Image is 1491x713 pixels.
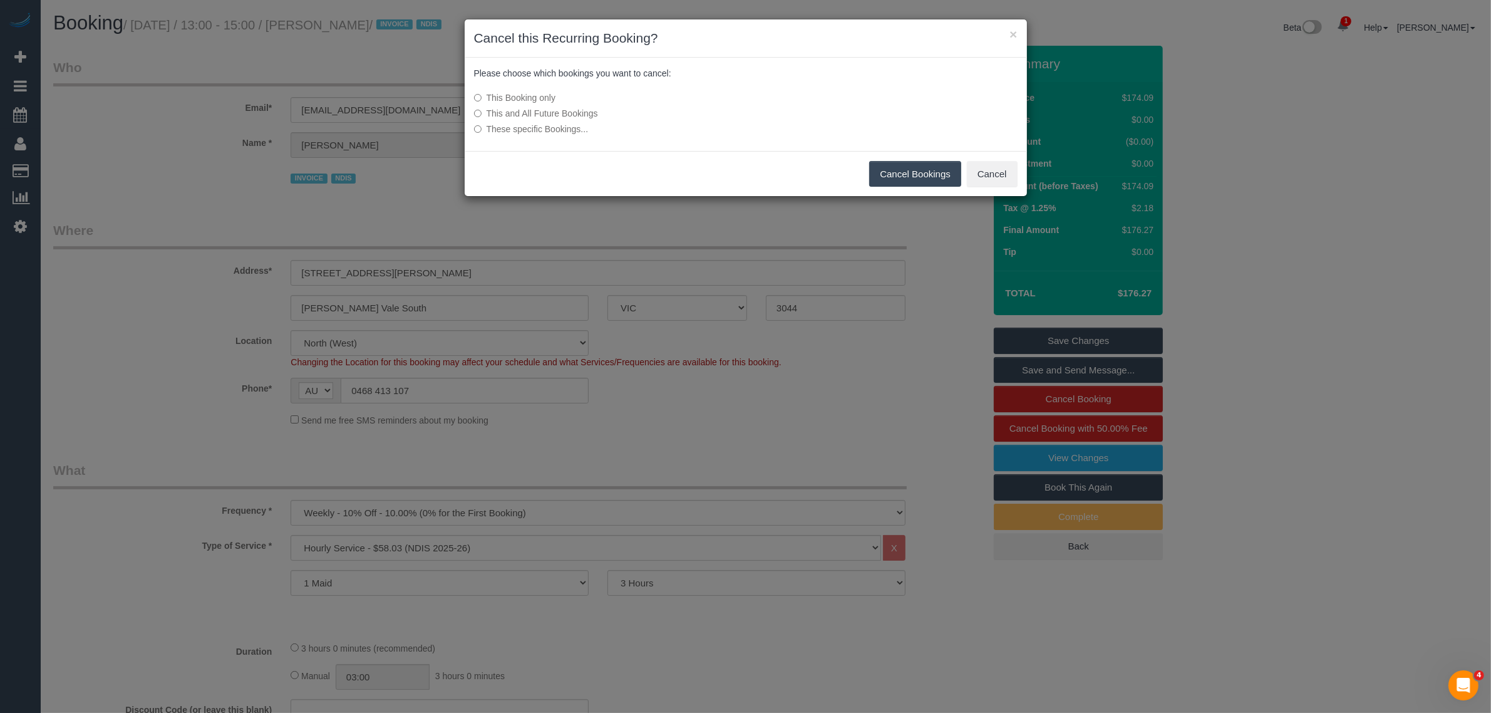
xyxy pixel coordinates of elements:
[967,161,1018,187] button: Cancel
[1448,670,1478,700] iframe: Intercom live chat
[1474,670,1484,680] span: 4
[474,125,482,133] input: These specific Bookings...
[474,29,1018,48] h3: Cancel this Recurring Booking?
[1009,28,1017,41] button: ×
[474,94,482,102] input: This Booking only
[474,67,1018,80] p: Please choose which bookings you want to cancel:
[474,110,482,118] input: This and All Future Bookings
[869,161,961,187] button: Cancel Bookings
[474,91,830,104] label: This Booking only
[474,107,830,120] label: This and All Future Bookings
[474,123,830,135] label: These specific Bookings...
